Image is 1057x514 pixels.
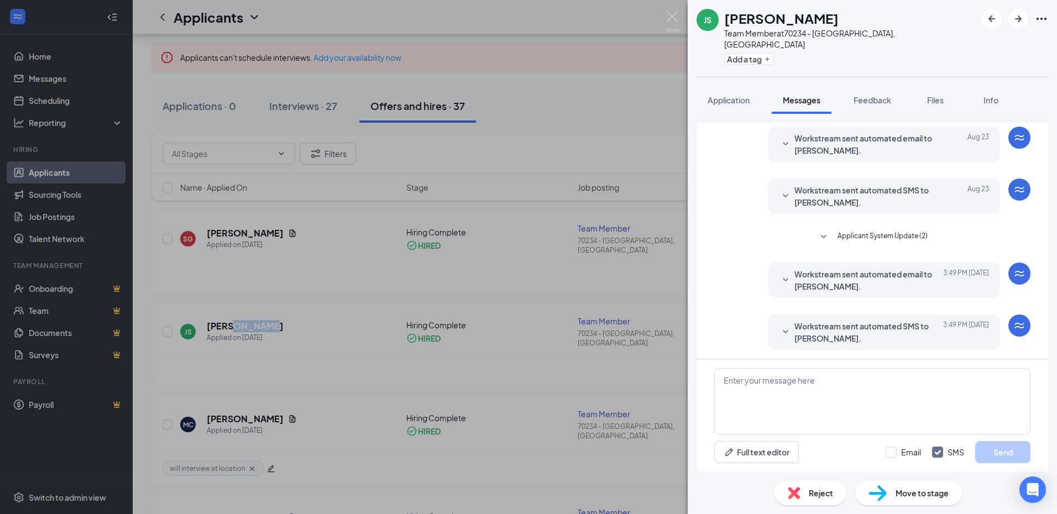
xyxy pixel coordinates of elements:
[943,268,989,292] span: [DATE] 3:49 PM
[943,320,989,344] span: [DATE] 3:49 PM
[779,190,792,203] svg: SmallChevronDown
[975,441,1030,463] button: Send
[817,230,928,244] button: SmallChevronDownApplicant System Update (2)
[1019,476,1046,503] div: Open Intercom Messenger
[967,132,989,156] span: Aug 23
[817,230,830,244] svg: SmallChevronDown
[1013,319,1026,332] svg: WorkstreamLogo
[724,447,735,458] svg: Pen
[838,230,928,244] span: Applicant System Update (2)
[854,95,891,105] span: Feedback
[779,326,792,339] svg: SmallChevronDown
[1013,267,1026,280] svg: WorkstreamLogo
[809,487,833,499] span: Reject
[794,320,939,344] span: Workstream sent automated SMS to [PERSON_NAME].
[794,184,939,208] span: Workstream sent automated SMS to [PERSON_NAME].
[794,268,939,292] span: Workstream sent automated email to [PERSON_NAME].
[1035,12,1048,25] svg: Ellipses
[1008,9,1028,29] button: ArrowRight
[714,441,799,463] button: Full text editorPen
[794,132,939,156] span: Workstream sent automated email to [PERSON_NAME].
[967,184,989,208] span: Aug 23
[779,138,792,151] svg: SmallChevronDown
[724,9,839,28] h1: [PERSON_NAME]
[1013,183,1026,196] svg: WorkstreamLogo
[1013,131,1026,144] svg: WorkstreamLogo
[708,95,750,105] span: Application
[896,487,949,499] span: Move to stage
[724,28,976,50] div: Team Member at 70234 - [GEOGRAPHIC_DATA], [GEOGRAPHIC_DATA]
[704,14,711,25] div: JS
[724,53,773,65] button: PlusAdd a tag
[927,95,944,105] span: Files
[764,56,771,62] svg: Plus
[783,95,820,105] span: Messages
[1012,12,1025,25] svg: ArrowRight
[985,12,998,25] svg: ArrowLeftNew
[982,9,1002,29] button: ArrowLeftNew
[983,95,998,105] span: Info
[779,274,792,287] svg: SmallChevronDown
